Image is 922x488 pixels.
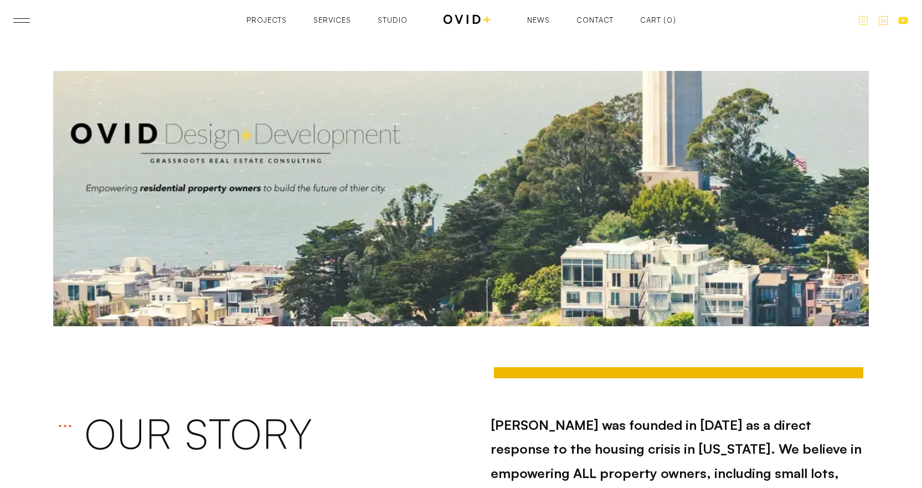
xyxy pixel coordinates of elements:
a: Services [313,17,351,24]
div: 0 [667,17,673,24]
a: Projects [246,17,287,24]
a: Contact [576,17,614,24]
div: Cart [640,17,661,24]
img: San Francisco Residential Property Owners empowered [53,71,869,326]
div: ) [673,17,676,24]
div: ( [663,17,666,24]
a: Studio [378,17,408,24]
div: ... [59,415,79,455]
a: News [527,17,550,24]
a: Open cart [640,17,676,24]
h1: Our Story [79,410,329,455]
